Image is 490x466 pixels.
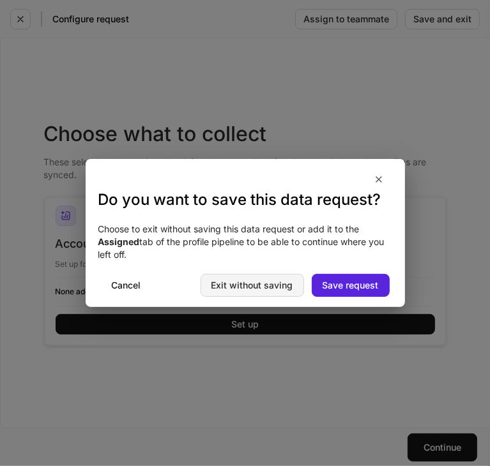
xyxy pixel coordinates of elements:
[201,274,304,297] button: Exit without saving
[86,210,405,274] div: Choose to exit without saving this data request or add it to the tab of the profile pipeline to b...
[211,281,293,290] div: Exit without saving
[323,281,379,290] div: Save request
[101,274,152,297] button: Cancel
[312,274,390,297] button: Save request
[112,281,141,290] div: Cancel
[98,190,392,210] h3: Do you want to save this data request?
[98,236,140,247] strong: Assigned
